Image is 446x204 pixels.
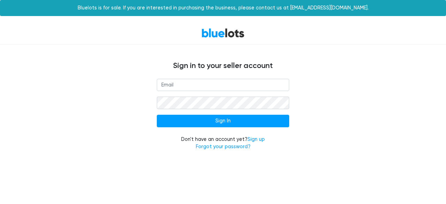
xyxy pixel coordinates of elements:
div: Don't have an account yet? [157,136,289,151]
a: Forgot your password? [196,144,251,150]
input: Email [157,79,289,91]
h4: Sign in to your seller account [14,61,432,70]
input: Sign In [157,115,289,127]
a: BlueLots [201,28,245,38]
a: Sign up [247,136,265,142]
